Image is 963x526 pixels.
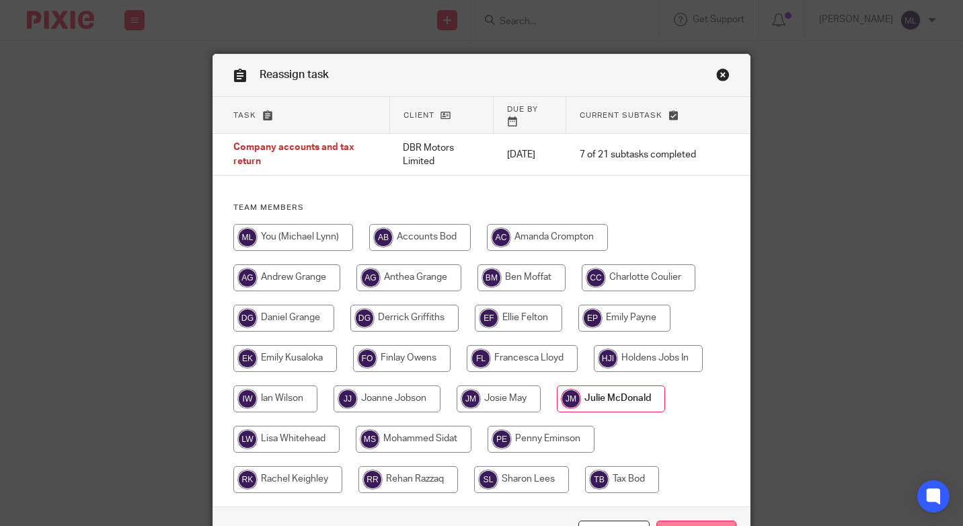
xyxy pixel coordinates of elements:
span: Client [403,112,434,119]
p: DBR Motors Limited [403,141,480,169]
span: Reassign task [260,69,329,80]
td: 7 of 21 subtasks completed [566,134,709,176]
h4: Team members [233,202,730,213]
span: Task [233,112,256,119]
span: Due by [507,106,538,113]
a: Close this dialog window [716,68,730,86]
p: [DATE] [507,148,553,161]
span: Current subtask [580,112,662,119]
span: Company accounts and tax return [233,143,354,167]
